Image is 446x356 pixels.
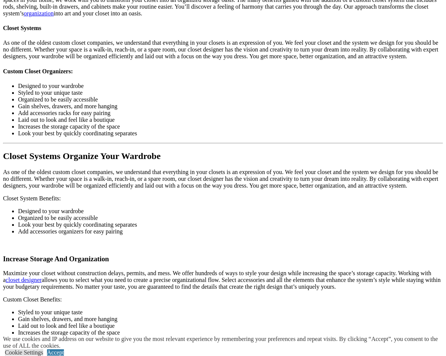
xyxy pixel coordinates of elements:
span: allows you to select what you need to create a precise organizational flow. Select accessories an... [3,277,441,290]
h3: Increase Storage And Organization [3,255,443,263]
span: Add accessories racks for easy pairing [18,110,111,116]
a: Accept [47,349,64,356]
span: Look your best by quickly coordinating separates [18,130,137,136]
span: Gain shelves, drawers, and more hanging [18,316,117,322]
span: Add accessories organizers for easy pairing [18,228,123,235]
h2: Closet Systems Organize Your Wardrobe [3,151,443,161]
span: Laid out to look and feel like a boutique [18,117,115,123]
span: Increases the storage capacity of the space [18,123,120,130]
a: Cookie Settings [5,349,43,356]
span: Gain shelves, drawers, and more hanging [18,103,117,109]
a: organization [24,10,54,17]
span: Styled to your unique taste [18,309,83,315]
span: Increases the storage capacity of the space [18,329,120,336]
span: Laid out to look and feel like a boutique [18,323,115,329]
span: Organized to be easily accessible [18,96,98,103]
span: Designed to your wardrobe [18,208,84,214]
span: Maximize your closet without construction delays, permits, and mess. We offer hundreds of ways to... [3,270,431,283]
span: Designed to your wardrobe [18,83,84,89]
h4: Closet Systems [3,25,443,32]
span: As one of the oldest custom closet companies, we understand that everything in your closets is an... [3,39,438,59]
span: Custom Closet Benefits: [3,296,62,303]
span: As one of the oldest custom closet companies, we understand that everything in your closets is an... [3,169,438,189]
div: We use cookies and IP address on our website to give you the most relevant experience by remember... [3,336,446,349]
a: closet designer [6,277,42,283]
span: Custom Closet Organizers: [3,68,73,74]
span: Look your best by quickly coordinating separates [18,221,137,228]
span: Organized to be easily accessible [18,215,98,221]
span: Closet System Benefits: [3,195,61,201]
span: Styled to your unique taste [18,89,83,96]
